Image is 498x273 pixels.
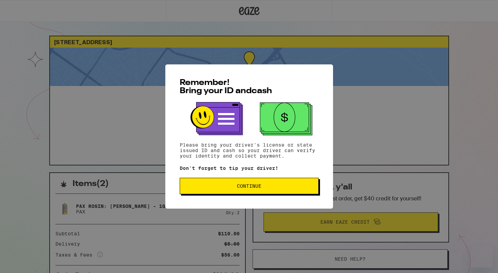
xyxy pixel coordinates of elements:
[471,246,493,268] iframe: Button to launch messaging window
[180,79,272,95] span: Remember! Bring your ID and cash
[180,165,319,171] p: Don't forget to tip your driver!
[237,184,261,188] span: Continue
[180,142,319,159] p: Please bring your driver's license or state issued ID and cash so your driver can verify your ide...
[180,178,319,194] button: Continue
